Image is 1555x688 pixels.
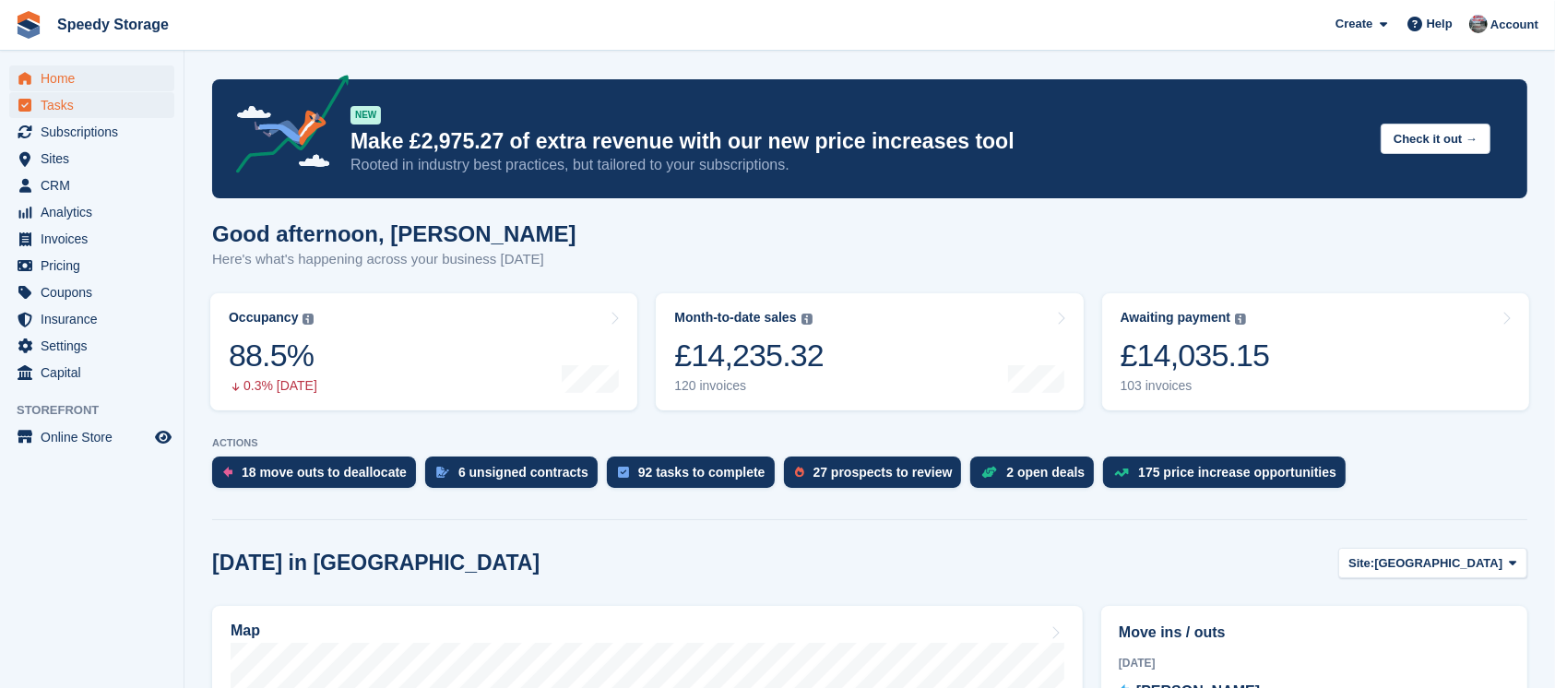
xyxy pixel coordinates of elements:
[1121,378,1270,394] div: 103 invoices
[229,378,317,394] div: 0.3% [DATE]
[210,293,637,410] a: Occupancy 88.5% 0.3% [DATE]
[674,310,796,326] div: Month-to-date sales
[41,424,151,450] span: Online Store
[350,128,1366,155] p: Make £2,975.27 of extra revenue with our new price increases tool
[41,92,151,118] span: Tasks
[1335,15,1372,33] span: Create
[9,424,174,450] a: menu
[1103,457,1355,497] a: 175 price increase opportunities
[212,221,576,246] h1: Good afternoon, [PERSON_NAME]
[674,337,824,374] div: £14,235.32
[607,457,784,497] a: 92 tasks to complete
[1348,554,1374,573] span: Site:
[350,155,1366,175] p: Rooted in industry best practices, but tailored to your subscriptions.
[9,146,174,172] a: menu
[9,306,174,332] a: menu
[436,467,449,478] img: contract_signature_icon-13c848040528278c33f63329250d36e43548de30e8caae1d1a13099fd9432cc5.svg
[152,426,174,448] a: Preview store
[41,119,151,145] span: Subscriptions
[1119,655,1510,671] div: [DATE]
[41,146,151,172] span: Sites
[1006,465,1085,480] div: 2 open deals
[41,226,151,252] span: Invoices
[212,457,425,497] a: 18 move outs to deallocate
[41,360,151,386] span: Capital
[1381,124,1490,154] button: Check it out →
[9,333,174,359] a: menu
[303,314,314,325] img: icon-info-grey-7440780725fd019a000dd9b08b2336e03edf1995a4989e88bcd33f0948082b44.svg
[41,172,151,198] span: CRM
[9,226,174,252] a: menu
[1114,469,1129,477] img: price_increase_opportunities-93ffe204e8149a01c8c9dc8f82e8f89637d9d84a8eef4429ea346261dce0b2c0.svg
[17,401,184,420] span: Storefront
[350,106,381,125] div: NEW
[674,378,824,394] div: 120 invoices
[9,199,174,225] a: menu
[1427,15,1453,33] span: Help
[41,65,151,91] span: Home
[425,457,607,497] a: 6 unsigned contracts
[9,119,174,145] a: menu
[813,465,953,480] div: 27 prospects to review
[970,457,1103,497] a: 2 open deals
[231,623,260,639] h2: Map
[9,253,174,279] a: menu
[1338,548,1527,578] button: Site: [GEOGRAPHIC_DATA]
[1374,554,1502,573] span: [GEOGRAPHIC_DATA]
[212,551,540,575] h2: [DATE] in [GEOGRAPHIC_DATA]
[656,293,1083,410] a: Month-to-date sales £14,235.32 120 invoices
[9,279,174,305] a: menu
[1235,314,1246,325] img: icon-info-grey-7440780725fd019a000dd9b08b2336e03edf1995a4989e88bcd33f0948082b44.svg
[1102,293,1529,410] a: Awaiting payment £14,035.15 103 invoices
[212,249,576,270] p: Here's what's happening across your business [DATE]
[638,465,766,480] div: 92 tasks to complete
[41,199,151,225] span: Analytics
[9,65,174,91] a: menu
[220,75,350,180] img: price-adjustments-announcement-icon-8257ccfd72463d97f412b2fc003d46551f7dbcb40ab6d574587a9cd5c0d94...
[41,306,151,332] span: Insurance
[1119,622,1510,644] h2: Move ins / outs
[1138,465,1336,480] div: 175 price increase opportunities
[41,279,151,305] span: Coupons
[229,310,298,326] div: Occupancy
[795,467,804,478] img: prospect-51fa495bee0391a8d652442698ab0144808aea92771e9ea1ae160a38d050c398.svg
[212,437,1527,449] p: ACTIONS
[981,466,997,479] img: deal-1b604bf984904fb50ccaf53a9ad4b4a5d6e5aea283cecdc64d6e3604feb123c2.svg
[9,92,174,118] a: menu
[15,11,42,39] img: stora-icon-8386f47178a22dfd0bd8f6a31ec36ba5ce8667c1dd55bd0f319d3a0aa187defe.svg
[1121,337,1270,374] div: £14,035.15
[229,337,317,374] div: 88.5%
[41,253,151,279] span: Pricing
[223,467,232,478] img: move_outs_to_deallocate_icon-f764333ba52eb49d3ac5e1228854f67142a1ed5810a6f6cc68b1a99e826820c5.svg
[1490,16,1538,34] span: Account
[458,465,588,480] div: 6 unsigned contracts
[784,457,971,497] a: 27 prospects to review
[9,172,174,198] a: menu
[618,467,629,478] img: task-75834270c22a3079a89374b754ae025e5fb1db73e45f91037f5363f120a921f8.svg
[50,9,176,40] a: Speedy Storage
[242,465,407,480] div: 18 move outs to deallocate
[1121,310,1231,326] div: Awaiting payment
[801,314,813,325] img: icon-info-grey-7440780725fd019a000dd9b08b2336e03edf1995a4989e88bcd33f0948082b44.svg
[41,333,151,359] span: Settings
[9,360,174,386] a: menu
[1469,15,1488,33] img: Dan Jackson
